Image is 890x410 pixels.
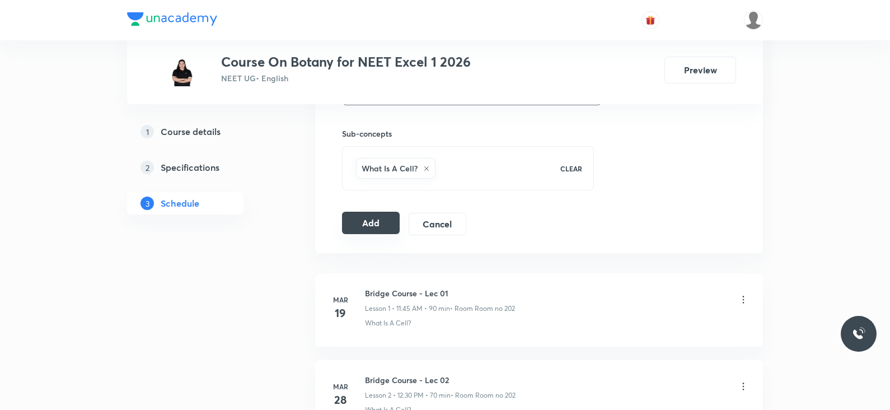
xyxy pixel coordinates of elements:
[140,161,154,174] p: 2
[641,11,659,29] button: avatar
[127,12,217,29] a: Company Logo
[560,164,582,174] p: CLEAR
[127,156,279,179] a: 2Specifications
[365,304,450,314] p: Lesson 1 • 11:45 AM • 90 min
[450,304,515,314] p: • Room Room no 202
[127,12,217,26] img: Company Logo
[221,54,471,70] h3: Course On Botany for NEET Excel 1 2026
[451,390,516,400] p: • Room Room no 202
[140,125,154,138] p: 1
[365,318,411,328] p: What Is A Cell?
[852,327,865,341] img: ttu
[342,212,400,234] button: Add
[744,11,763,30] img: Saniya Tarannum
[329,295,352,305] h6: Mar
[127,120,279,143] a: 1Course details
[161,161,219,174] h5: Specifications
[645,15,655,25] img: avatar
[329,392,352,408] h4: 28
[664,57,736,83] button: Preview
[329,305,352,322] h4: 19
[154,54,212,86] img: 87c83b46b548483f9b115033c4aa8a57.jpg
[329,381,352,392] h6: Mar
[362,162,418,174] h6: What Is A Cell?
[409,213,466,235] button: Cancel
[140,197,154,210] p: 3
[161,125,221,138] h5: Course details
[365,374,516,386] h6: Bridge Course - Lec 02
[365,287,515,299] h6: Bridge Course - Lec 01
[161,197,199,210] h5: Schedule
[342,128,594,139] h6: Sub-concepts
[221,72,471,84] p: NEET UG • English
[365,390,451,400] p: Lesson 2 • 12:30 PM • 70 min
